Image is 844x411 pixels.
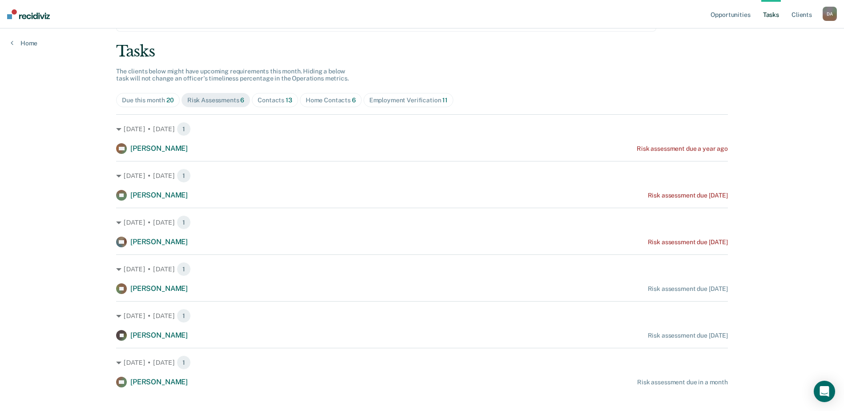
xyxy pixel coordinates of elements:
[637,379,728,386] div: Risk assessment due in a month
[130,144,188,153] span: [PERSON_NAME]
[177,215,191,230] span: 1
[116,42,728,60] div: Tasks
[648,192,728,199] div: Risk assessment due [DATE]
[177,122,191,136] span: 1
[369,97,448,104] div: Employment Verification
[648,238,728,246] div: Risk assessment due [DATE]
[306,97,356,104] div: Home Contacts
[823,7,837,21] div: D A
[166,97,174,104] span: 20
[130,238,188,246] span: [PERSON_NAME]
[187,97,245,104] div: Risk Assessments
[7,9,50,19] img: Recidiviz
[177,309,191,323] span: 1
[352,97,356,104] span: 6
[258,97,292,104] div: Contacts
[442,97,448,104] span: 11
[116,309,728,323] div: [DATE] • [DATE] 1
[116,169,728,183] div: [DATE] • [DATE] 1
[286,97,292,104] span: 13
[814,381,835,402] div: Open Intercom Messenger
[130,331,188,339] span: [PERSON_NAME]
[122,97,174,104] div: Due this month
[177,169,191,183] span: 1
[177,262,191,276] span: 1
[116,262,728,276] div: [DATE] • [DATE] 1
[177,355,191,370] span: 1
[116,122,728,136] div: [DATE] • [DATE] 1
[130,378,188,386] span: [PERSON_NAME]
[11,39,37,47] a: Home
[116,355,728,370] div: [DATE] • [DATE] 1
[823,7,837,21] button: DA
[116,215,728,230] div: [DATE] • [DATE] 1
[116,68,349,82] span: The clients below might have upcoming requirements this month. Hiding a below task will not chang...
[130,191,188,199] span: [PERSON_NAME]
[130,284,188,293] span: [PERSON_NAME]
[648,332,728,339] div: Risk assessment due [DATE]
[648,285,728,293] div: Risk assessment due [DATE]
[637,145,728,153] div: Risk assessment due a year ago
[240,97,244,104] span: 6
